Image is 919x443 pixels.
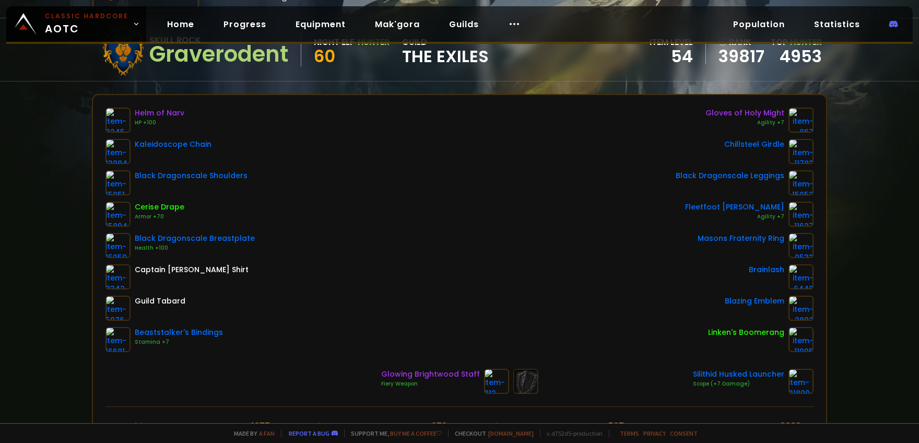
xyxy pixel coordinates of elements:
a: Privacy [643,429,666,437]
div: Agility +7 [705,119,784,127]
img: item-3342 [105,264,131,289]
a: Progress [215,14,275,35]
small: Classic Hardcore [45,11,128,21]
span: Support me, [344,429,442,437]
div: Attack Power [472,419,528,433]
div: Glowing Brightwood Staff [381,369,480,380]
span: Checkout [448,429,534,437]
div: Armor +70 [135,213,184,221]
div: Helm of Narv [135,108,184,119]
div: Graverodent [149,46,288,62]
div: Beaststalker's Bindings [135,327,223,338]
a: Statistics [806,14,868,35]
div: Armor [649,419,675,433]
span: AOTC [45,11,128,37]
img: item-5976 [105,296,131,321]
div: Masons Fraternity Ring [698,233,784,244]
div: 3232 [780,419,801,433]
img: item-15050 [105,233,131,258]
img: item-15804 [105,202,131,227]
div: Health [118,419,146,433]
span: v. d752d5 - production [540,429,603,437]
div: 4277 [249,419,270,433]
img: item-867 [788,108,814,133]
div: Black Dragonscale Leggings [676,170,784,181]
div: 587 [608,419,624,433]
div: Black Dragonscale Shoulders [135,170,248,181]
a: Classic HardcoreAOTC [6,6,146,42]
img: item-21800 [788,369,814,394]
a: a fan [259,429,275,437]
a: Consent [670,429,698,437]
div: Scope (+7 Damage) [693,380,784,388]
img: item-812 [484,369,509,394]
div: 279 [431,419,447,433]
div: Health +100 [135,244,255,252]
img: item-2245 [105,108,131,133]
span: Made by [228,429,275,437]
a: Report a bug [289,429,329,437]
img: item-11783 [788,139,814,164]
div: Guild Tabard [135,296,185,307]
div: Kaleidoscope Chain [135,139,211,150]
div: Blazing Emblem [725,296,784,307]
div: Brainlash [749,264,784,275]
img: item-16681 [105,327,131,352]
div: Fleetfoot [PERSON_NAME] [685,202,784,213]
div: Stamina +7 [135,338,223,346]
a: Terms [620,429,639,437]
div: Silithid Husked Launcher [693,369,784,380]
span: The Exiles [402,49,489,64]
img: item-9533 [788,233,814,258]
div: Black Dragonscale Breastplate [135,233,255,244]
div: Cerise Drape [135,202,184,213]
a: 4953 [780,44,822,68]
img: item-11627 [788,202,814,227]
div: Fiery Weapon [381,380,480,388]
a: Equipment [287,14,354,35]
img: item-2802 [788,296,814,321]
span: 60 [314,44,335,68]
a: Mak'gora [367,14,428,35]
a: [DOMAIN_NAME] [488,429,534,437]
div: Stamina [295,419,331,433]
img: item-13084 [105,139,131,164]
div: HP +100 [135,119,184,127]
div: Linken's Boomerang [708,327,784,338]
div: Captain [PERSON_NAME] Shirt [135,264,249,275]
a: 39817 [718,49,764,64]
div: Gloves of Holy Might [705,108,784,119]
div: guild [402,36,489,64]
div: Agility +7 [685,213,784,221]
a: Home [159,14,203,35]
img: item-15052 [788,170,814,195]
img: item-11905 [788,327,814,352]
div: Chillsteel Girdle [724,139,784,150]
img: item-15051 [105,170,131,195]
a: Buy me a coffee [390,429,442,437]
a: Population [725,14,793,35]
a: Guilds [441,14,487,35]
div: 54 [650,49,693,64]
img: item-6440 [788,264,814,289]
